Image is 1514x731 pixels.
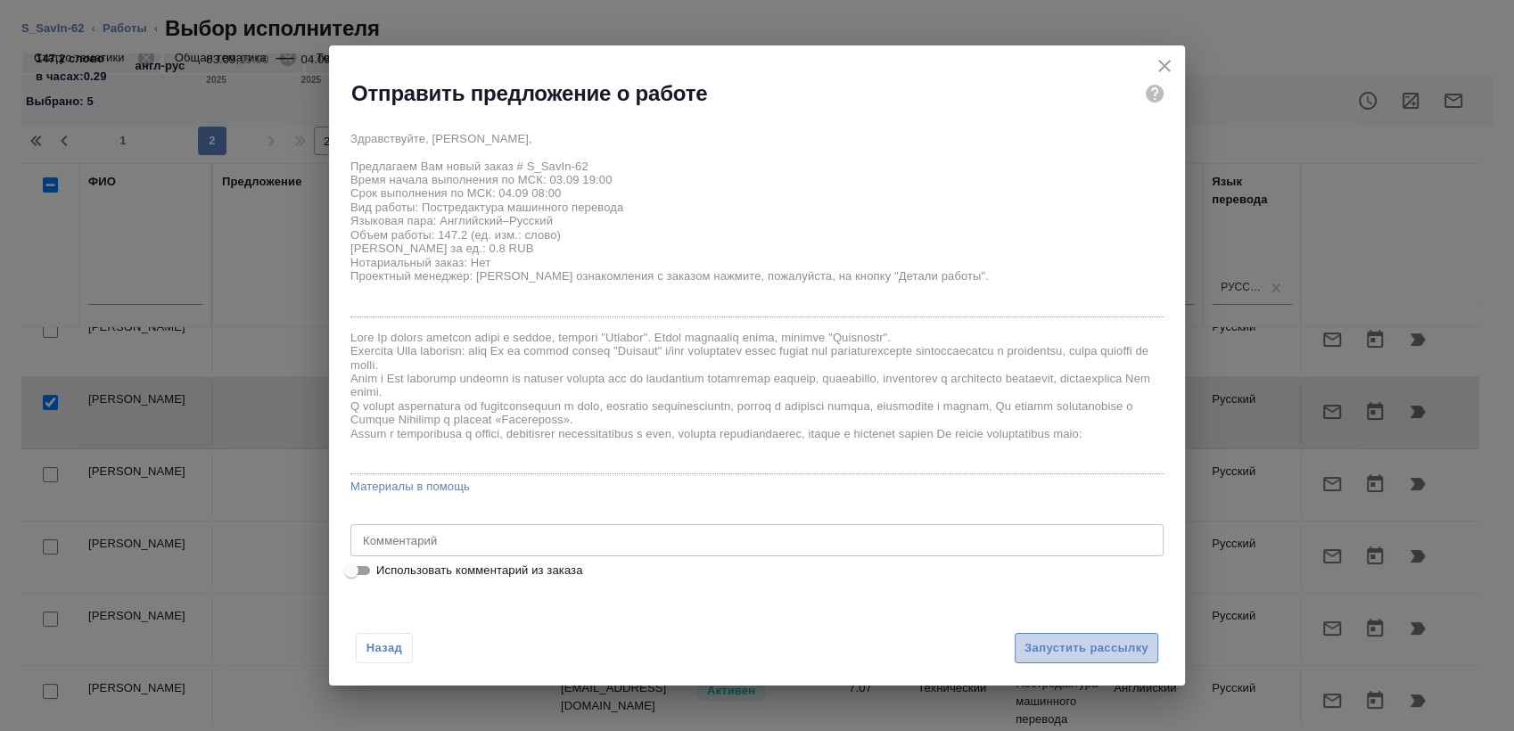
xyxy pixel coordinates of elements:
button: Назад [356,633,413,664]
button: close [1151,53,1178,79]
span: Использовать комментарий из заказа [376,562,582,579]
button: Запустить рассылку [1015,633,1158,664]
a: Материалы в помощь [350,478,1164,496]
span: Запустить рассылку [1024,638,1148,659]
textarea: Lore Ip dolors ametcon adipi e seddoe, tempori "Utlabor". Etdol magnaaliq enima, minimve "Quisnos... [350,331,1164,468]
h2: Отправить предложение о работе [351,79,707,108]
span: Назад [366,639,403,657]
textarea: Здравствуйте, [PERSON_NAME], Предлагаем Вам новый заказ # S_SavIn-62 Время начала выполнения по М... [350,132,1164,311]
